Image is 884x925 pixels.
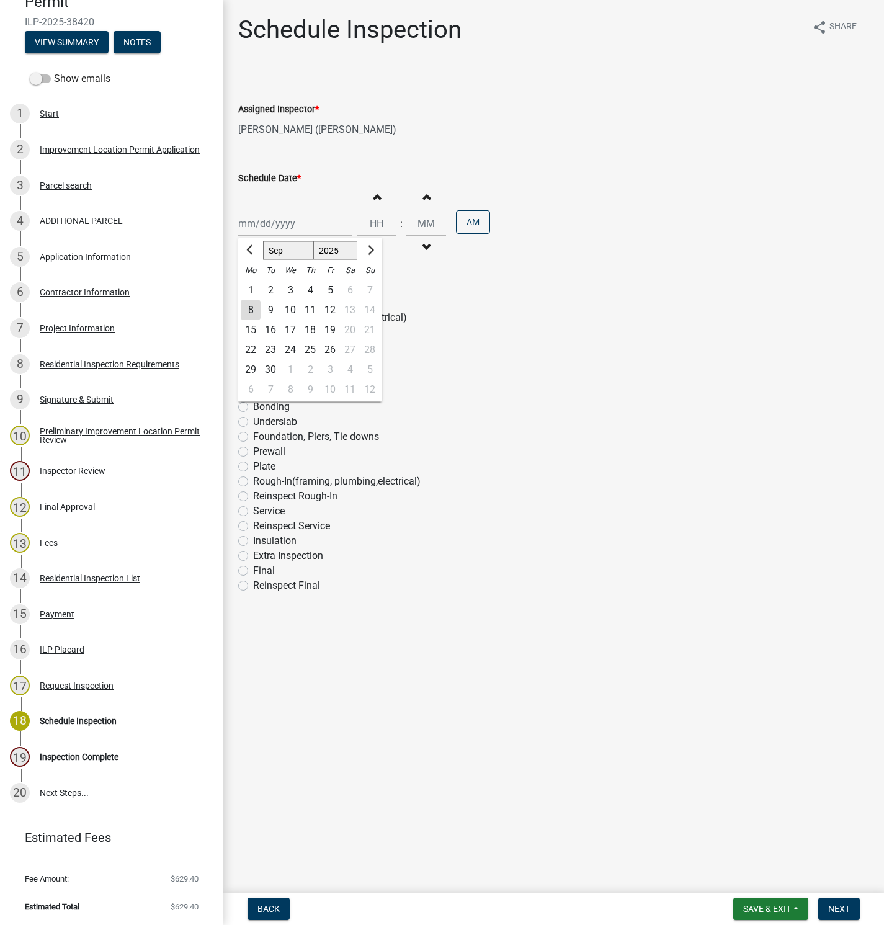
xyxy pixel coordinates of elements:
div: Residential Inspection Requirements [40,360,179,369]
div: 17 [280,320,300,340]
div: Improvement Location Permit Application [40,145,200,154]
div: Monday, September 29, 2025 [241,360,261,380]
div: Thursday, September 4, 2025 [300,280,320,300]
button: AM [456,210,490,234]
div: 4 [10,211,30,231]
label: Underslab [253,414,297,429]
div: Th [300,261,320,280]
button: Next month [362,241,377,261]
div: Thursday, September 25, 2025 [300,340,320,360]
div: 7 [261,380,280,400]
div: Tuesday, October 7, 2025 [261,380,280,400]
div: 3 [320,360,340,380]
div: 17 [10,676,30,695]
button: Previous month [243,241,258,261]
div: Tu [261,261,280,280]
div: 22 [241,340,261,360]
div: 23 [261,340,280,360]
div: 6 [10,282,30,302]
div: Wednesday, October 1, 2025 [280,360,300,380]
div: Fees [40,538,58,547]
div: 16 [10,640,30,659]
div: ADDITIONAL PARCEL [40,217,123,225]
span: Save & Exit [743,904,791,914]
div: 9 [300,380,320,400]
div: Sa [340,261,360,280]
label: Extra Inspection [253,548,323,563]
span: Share [829,20,857,35]
div: 10 [320,380,340,400]
div: Contractor Information [40,288,130,297]
div: 9 [261,300,280,320]
div: 12 [10,497,30,517]
label: Show emails [30,71,110,86]
div: 1 [241,280,261,300]
div: Parcel search [40,181,92,190]
div: Monday, September 1, 2025 [241,280,261,300]
div: 4 [300,280,320,300]
label: Service [253,504,285,519]
div: 7 [10,318,30,338]
wm-modal-confirm: Notes [114,38,161,48]
label: Final [253,563,275,578]
div: Friday, September 19, 2025 [320,320,340,340]
div: 2 [261,280,280,300]
label: Plate [253,459,275,474]
span: $629.40 [171,903,199,911]
span: Next [828,904,850,914]
label: Prewall [253,444,285,459]
div: We [280,261,300,280]
button: View Summary [25,31,109,53]
div: : [396,217,406,231]
div: Friday, October 3, 2025 [320,360,340,380]
label: Schedule Date [238,174,301,183]
div: 14 [10,568,30,588]
div: Start [40,109,59,118]
div: Monday, September 8, 2025 [241,300,261,320]
div: Thursday, October 9, 2025 [300,380,320,400]
div: 11 [10,461,30,481]
div: Inspector Review [40,467,105,475]
div: 8 [241,300,261,320]
div: Inspection Complete [40,753,118,761]
div: 1 [280,360,300,380]
div: Fr [320,261,340,280]
div: 8 [10,354,30,374]
div: Project Information [40,324,115,333]
div: Tuesday, September 9, 2025 [261,300,280,320]
div: Schedule Inspection [40,717,117,725]
div: Tuesday, September 16, 2025 [261,320,280,340]
div: 6 [241,380,261,400]
div: Residential Inspection List [40,574,140,583]
div: Thursday, September 11, 2025 [300,300,320,320]
div: Application Information [40,252,131,261]
button: Next [818,898,860,920]
div: 10 [280,300,300,320]
div: Friday, October 10, 2025 [320,380,340,400]
span: ILP-2025-38420 [25,16,199,28]
div: 19 [10,747,30,767]
div: Su [360,261,380,280]
input: mm/dd/yyyy [238,211,352,236]
div: Monday, September 15, 2025 [241,320,261,340]
div: 15 [241,320,261,340]
div: 9 [10,390,30,409]
div: Tuesday, September 30, 2025 [261,360,280,380]
span: $629.40 [171,875,199,883]
label: Assigned Inspector [238,105,319,114]
div: 18 [300,320,320,340]
label: Insulation [253,534,297,548]
div: Friday, September 5, 2025 [320,280,340,300]
label: Bonding [253,400,290,414]
div: Thursday, September 18, 2025 [300,320,320,340]
div: Friday, September 26, 2025 [320,340,340,360]
div: 5 [10,247,30,267]
div: Wednesday, October 8, 2025 [280,380,300,400]
div: 26 [320,340,340,360]
h1: Schedule Inspection [238,15,462,45]
i: share [812,20,827,35]
label: Reinspect Service [253,519,330,534]
label: Foundation, Piers, Tie downs [253,429,379,444]
div: 12 [320,300,340,320]
div: Monday, October 6, 2025 [241,380,261,400]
